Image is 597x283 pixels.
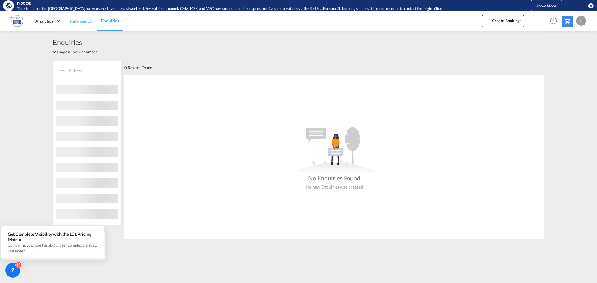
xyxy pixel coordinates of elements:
[97,11,123,31] a: Enquiries
[548,16,559,26] span: Help
[308,174,360,182] div: No Enquiries Found
[576,16,586,26] div: H
[588,2,594,9] button: icon-close-circle
[535,3,558,8] span: Know More!
[9,14,23,28] img: b628ab10256c11eeb52753acbc15d091.png
[101,18,119,23] span: Enquiries
[306,182,363,190] div: No new Enquiries was created
[484,17,492,24] md-icon: icon-plus 400-fg
[31,11,66,31] div: Analytics
[53,37,98,47] span: Enquiries
[482,15,524,27] button: icon-plus 400-fgCreate Bookings
[53,49,98,55] span: Manage all your searches
[17,6,505,11] div: The situation in the Red Sea has worsened over the past weekend. Several liners, namely CMA, MSK,...
[6,2,12,9] md-icon: icon-earth
[124,61,152,75] div: 0 Results Found
[548,16,562,27] div: Help
[70,18,92,24] span: Rate Search
[288,127,381,174] md-icon: assets/icons/custom/empty_quotes.svg
[35,18,53,24] span: Analytics
[66,11,97,31] a: Rate Search
[68,67,115,74] span: Filters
